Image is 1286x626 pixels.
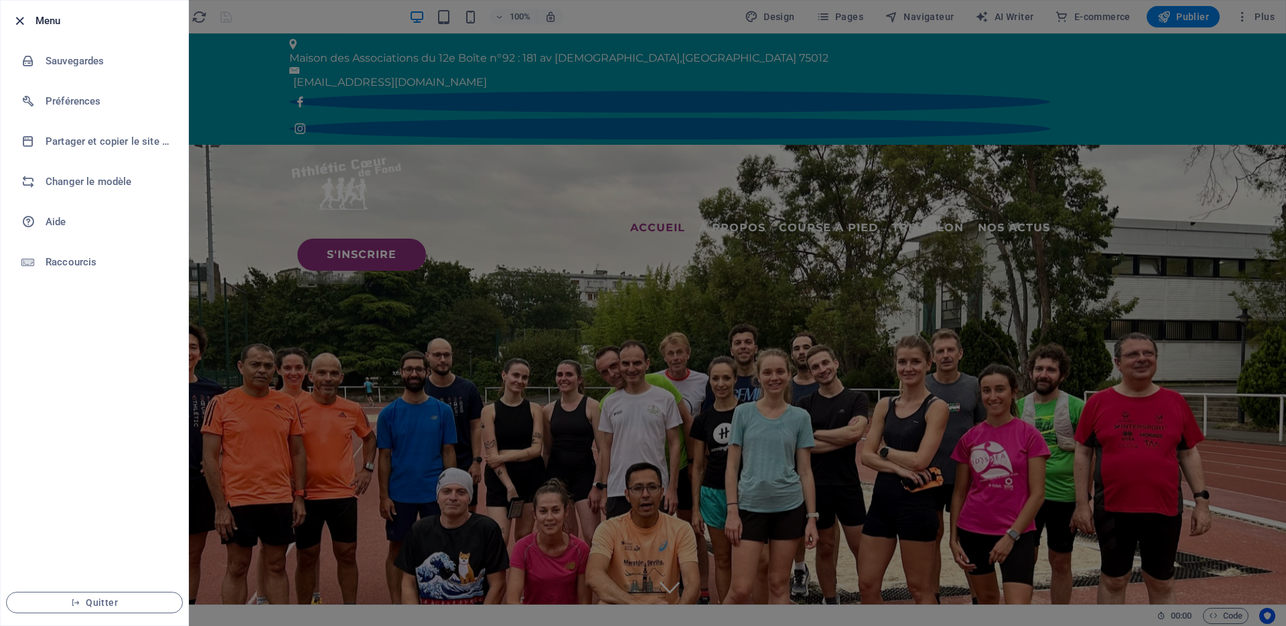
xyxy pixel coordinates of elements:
span: 75012 [745,18,775,31]
h6: Menu [35,13,177,29]
span: Maison des Associations du 12e Boîte n°92 : 181 av [DEMOGRAPHIC_DATA] [236,18,626,31]
h6: Préférences [46,93,169,109]
span: [GEOGRAPHIC_DATA] [628,18,743,31]
h6: Changer le modèle [46,174,169,190]
h6: Sauvegardes [46,53,169,69]
p: , [236,16,986,34]
a: [EMAIL_ADDRESS][DOMAIN_NAME] [240,42,433,55]
h6: Raccourcis [46,254,169,270]
span: Quitter [17,597,171,608]
h6: Aide [46,214,169,230]
a: Aide [1,202,188,242]
button: Quitter [6,592,183,613]
h6: Partager et copier le site web [46,133,169,149]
